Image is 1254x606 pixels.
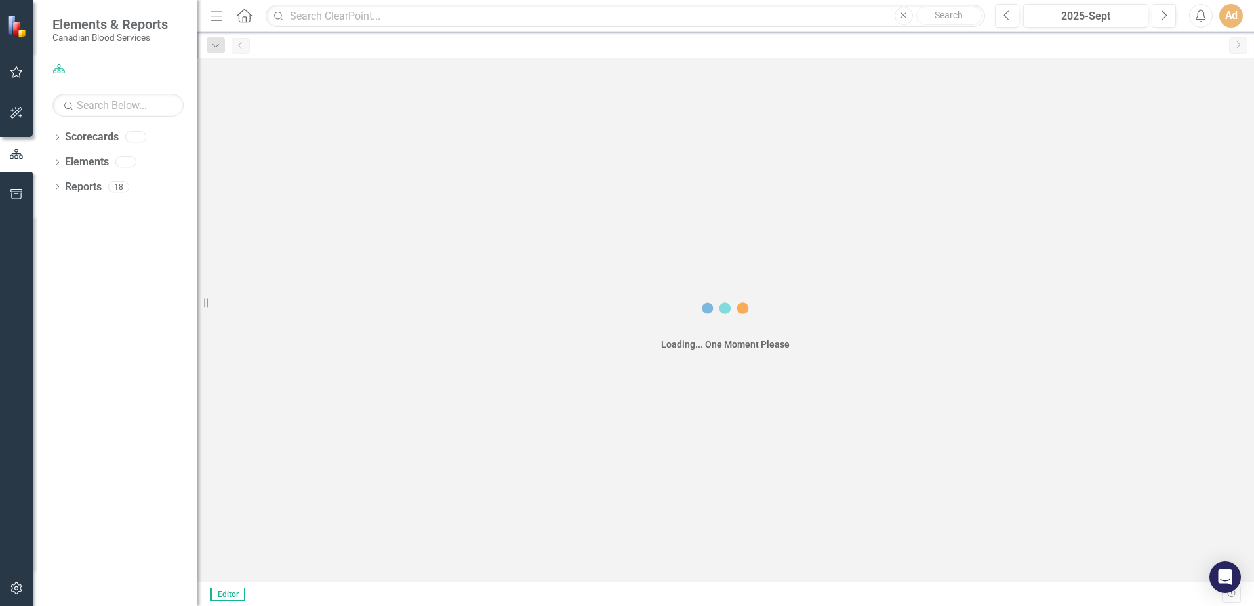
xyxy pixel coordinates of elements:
a: Elements [65,155,109,170]
button: Ad [1219,4,1243,28]
button: 2025-Sept [1023,4,1148,28]
div: Open Intercom Messenger [1209,561,1241,593]
input: Search Below... [52,94,184,117]
a: Scorecards [65,130,119,145]
div: 18 [108,181,129,192]
span: Elements & Reports [52,16,168,32]
input: Search ClearPoint... [266,5,985,28]
span: Editor [210,588,245,601]
a: Reports [65,180,102,195]
button: Search [916,7,982,25]
span: Search [935,10,963,20]
small: Canadian Blood Services [52,32,168,43]
div: 2025-Sept [1028,9,1144,24]
div: Loading... One Moment Please [661,338,790,351]
img: ClearPoint Strategy [7,14,30,37]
